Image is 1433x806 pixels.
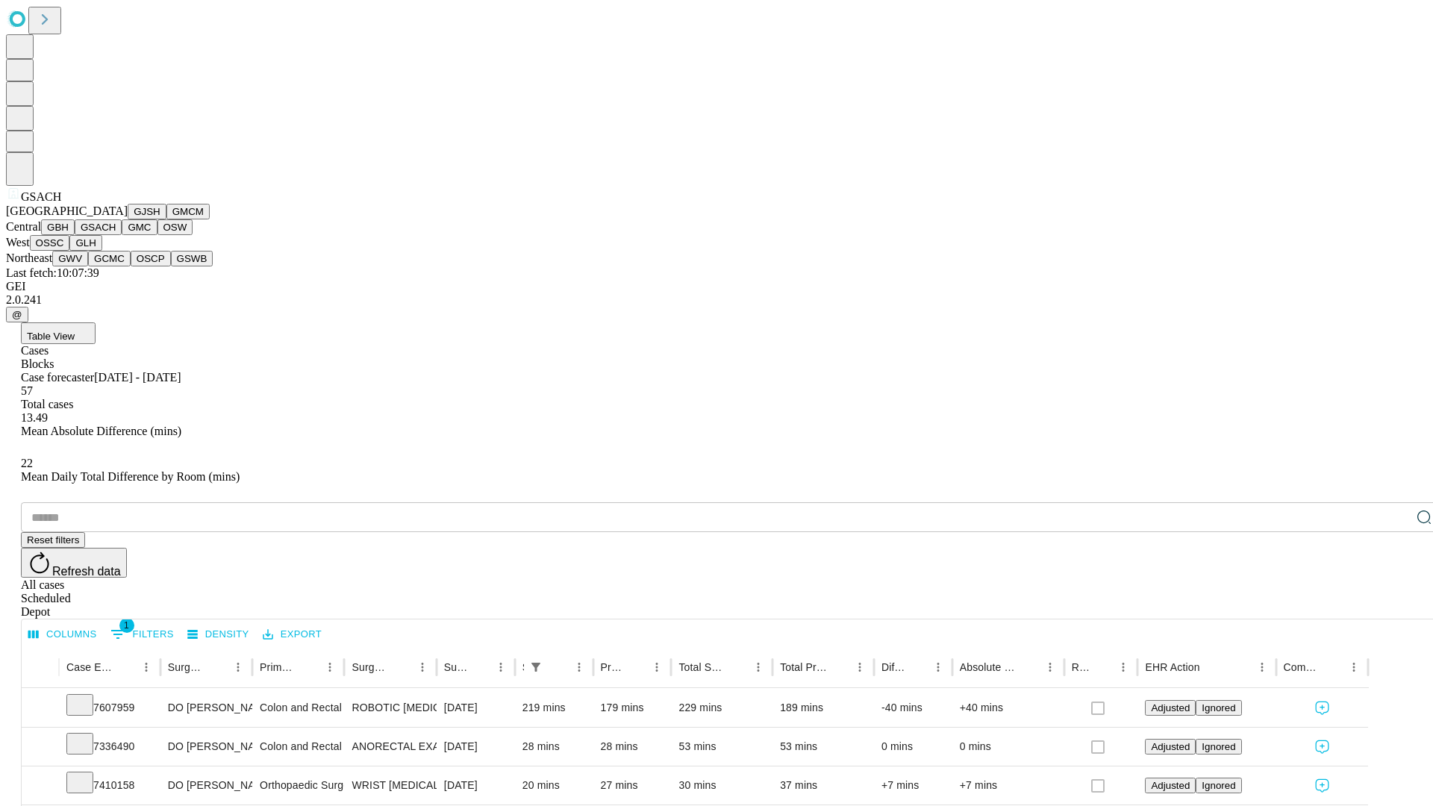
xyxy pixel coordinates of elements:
div: 27 mins [601,766,664,805]
span: Mean Daily Total Difference by Room (mins) [21,470,240,483]
button: Menu [412,657,433,678]
span: [GEOGRAPHIC_DATA] [6,204,128,217]
span: 22 [21,457,33,469]
div: 20 mins [522,766,586,805]
div: Comments [1284,661,1321,673]
div: 219 mins [522,689,586,727]
span: Refresh data [52,565,121,578]
button: Sort [391,657,412,678]
div: +7 mins [960,766,1057,805]
div: ANORECTAL EXAM UNDER ANESTHESIA [352,728,428,766]
button: Sort [828,657,849,678]
span: 1 [119,618,134,633]
button: Sort [207,657,228,678]
button: Sort [1092,657,1113,678]
div: Orthopaedic Surgery [260,766,337,805]
button: Refresh data [21,548,127,578]
div: 1 active filter [525,657,546,678]
button: Show filters [525,657,546,678]
button: Sort [1202,657,1223,678]
button: Menu [569,657,590,678]
span: Central [6,220,41,233]
div: 189 mins [780,689,867,727]
button: Sort [115,657,136,678]
div: 0 mins [960,728,1057,766]
button: Sort [625,657,646,678]
button: Menu [490,657,511,678]
span: @ [12,309,22,320]
div: Difference [881,661,905,673]
span: Table View [27,331,75,342]
div: 53 mins [780,728,867,766]
div: 53 mins [678,728,765,766]
button: Sort [548,657,569,678]
button: Sort [469,657,490,678]
div: DO [PERSON_NAME] [PERSON_NAME] Do [168,766,245,805]
div: [DATE] [444,766,508,805]
button: Adjusted [1145,700,1196,716]
div: Resolved in EHR [1072,661,1091,673]
div: DO [PERSON_NAME] [168,728,245,766]
div: EHR Action [1145,661,1199,673]
div: 2.0.241 [6,293,1427,307]
button: Show filters [107,622,178,646]
button: GSWB [171,251,213,266]
span: Northeast [6,252,52,264]
div: +40 mins [960,689,1057,727]
div: Scheduled In Room Duration [522,661,524,673]
div: Case Epic Id [66,661,113,673]
button: Expand [29,773,51,799]
div: Surgery Date [444,661,468,673]
button: GCMC [88,251,131,266]
div: [DATE] [444,728,508,766]
div: 7410158 [66,766,153,805]
div: Primary Service [260,661,297,673]
button: Sort [907,657,928,678]
span: GSACH [21,190,61,203]
button: Sort [727,657,748,678]
span: Case forecaster [21,371,94,384]
div: 7336490 [66,728,153,766]
button: Adjusted [1145,739,1196,755]
button: Sort [299,657,319,678]
button: Expand [29,734,51,760]
div: Surgery Name [352,661,389,673]
button: OSSC [30,235,70,251]
div: GEI [6,280,1427,293]
span: 57 [21,384,33,397]
div: 28 mins [601,728,664,766]
button: Ignored [1196,739,1241,755]
button: GLH [69,235,102,251]
span: Ignored [1202,702,1235,713]
button: GJSH [128,204,166,219]
div: 30 mins [678,766,765,805]
div: DO [PERSON_NAME] [168,689,245,727]
span: Last fetch: 10:07:39 [6,266,99,279]
button: Adjusted [1145,778,1196,793]
button: Menu [748,657,769,678]
button: Menu [136,657,157,678]
button: Menu [228,657,249,678]
span: [DATE] - [DATE] [94,371,181,384]
div: Total Scheduled Duration [678,661,725,673]
button: Menu [1343,657,1364,678]
button: GBH [41,219,75,235]
div: +7 mins [881,766,945,805]
span: Ignored [1202,780,1235,791]
div: Total Predicted Duration [780,661,827,673]
button: Menu [1113,657,1134,678]
button: OSCP [131,251,171,266]
div: ROBOTIC [MEDICAL_DATA] PARTIAL [MEDICAL_DATA] WITH COLOPROCTOSTOMY [352,689,428,727]
div: -40 mins [881,689,945,727]
div: [DATE] [444,689,508,727]
button: Menu [319,657,340,678]
button: Menu [1252,657,1273,678]
button: GMCM [166,204,210,219]
button: OSW [157,219,193,235]
div: Absolute Difference [960,661,1017,673]
div: 0 mins [881,728,945,766]
div: Colon and Rectal Surgery [260,689,337,727]
button: Menu [646,657,667,678]
button: Sort [1019,657,1040,678]
span: Reset filters [27,534,79,546]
